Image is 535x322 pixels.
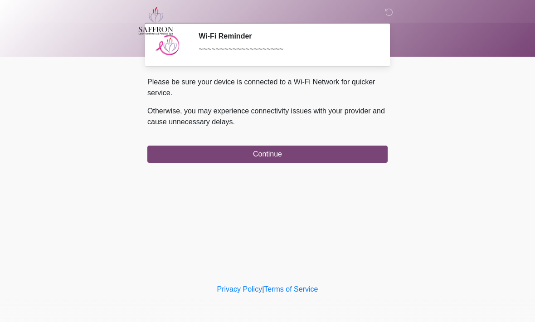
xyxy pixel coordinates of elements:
[264,285,318,293] a: Terms of Service
[233,118,235,126] span: .
[217,285,263,293] a: Privacy Policy
[147,146,388,163] button: Continue
[199,44,374,55] div: ~~~~~~~~~~~~~~~~~~~~
[138,7,174,35] img: Saffron Laser Aesthetics and Medical Spa Logo
[154,32,181,59] img: Agent Avatar
[147,106,388,127] p: Otherwise, you may experience connectivity issues with your provider and cause unnecessary delays
[147,77,388,98] p: Please be sure your device is connected to a Wi-Fi Network for quicker service.
[262,285,264,293] a: |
